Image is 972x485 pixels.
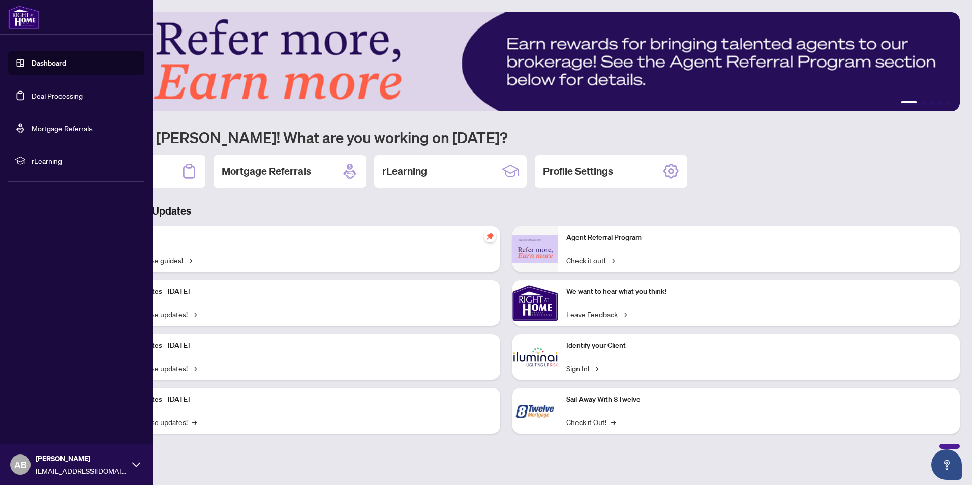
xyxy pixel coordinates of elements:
span: AB [14,458,27,472]
a: Mortgage Referrals [32,124,93,133]
span: → [192,309,197,320]
p: Platform Updates - [DATE] [107,286,492,297]
span: → [192,362,197,374]
span: → [611,416,616,428]
img: Agent Referral Program [512,235,558,263]
a: Sign In!→ [566,362,598,374]
p: Agent Referral Program [566,232,952,244]
h2: Mortgage Referrals [222,164,311,178]
span: rLearning [32,155,137,166]
button: 4 [937,101,941,105]
span: → [610,255,615,266]
a: Dashboard [32,58,66,68]
a: Deal Processing [32,91,83,100]
img: logo [8,5,40,29]
button: Open asap [931,449,962,480]
h3: Brokerage & Industry Updates [53,204,960,218]
img: Slide 0 [53,12,960,111]
span: [EMAIL_ADDRESS][DOMAIN_NAME] [36,465,127,476]
button: 3 [929,101,933,105]
h2: rLearning [382,164,427,178]
a: Check it Out!→ [566,416,616,428]
span: → [187,255,192,266]
span: → [593,362,598,374]
span: [PERSON_NAME] [36,453,127,464]
span: → [192,416,197,428]
p: Platform Updates - [DATE] [107,394,492,405]
p: Sail Away With 8Twelve [566,394,952,405]
img: We want to hear what you think! [512,280,558,326]
button: 2 [921,101,925,105]
h1: Welcome back [PERSON_NAME]! What are you working on [DATE]? [53,128,960,147]
p: Self-Help [107,232,492,244]
button: 1 [901,101,917,105]
p: We want to hear what you think! [566,286,952,297]
span: → [622,309,627,320]
h2: Profile Settings [543,164,613,178]
img: Identify your Client [512,334,558,380]
a: Check it out!→ [566,255,615,266]
button: 5 [946,101,950,105]
p: Identify your Client [566,340,952,351]
img: Sail Away With 8Twelve [512,388,558,434]
a: Leave Feedback→ [566,309,627,320]
span: pushpin [484,230,496,243]
p: Platform Updates - [DATE] [107,340,492,351]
